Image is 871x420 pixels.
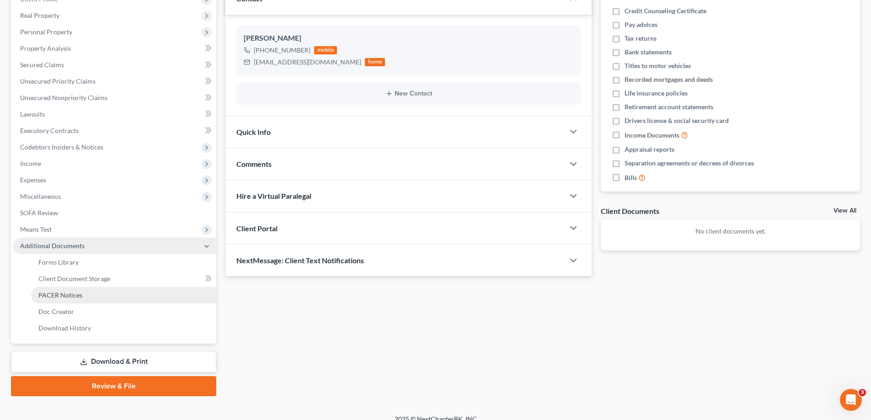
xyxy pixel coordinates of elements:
span: Additional Documents [20,242,85,250]
span: Recorded mortgages and deeds [625,75,713,84]
span: Comments [236,159,272,168]
span: Secured Claims [20,61,64,69]
iframe: Intercom live chat [840,389,862,411]
span: PACER Notices [38,291,82,299]
span: Doc Creator [38,308,74,315]
span: Retirement account statements [625,102,713,112]
span: Real Property [20,11,59,19]
a: Client Document Storage [31,271,216,287]
span: NextMessage: Client Text Notifications [236,256,364,265]
a: Property Analysis [13,40,216,57]
span: Pay advices [625,20,657,29]
a: Executory Contracts [13,122,216,139]
a: Download & Print [11,351,216,372]
span: Income Documents [625,131,679,140]
span: SOFA Review [20,209,58,217]
a: Unsecured Priority Claims [13,73,216,90]
a: Unsecured Nonpriority Claims [13,90,216,106]
span: Bills [625,173,637,182]
span: Unsecured Priority Claims [20,77,96,85]
span: Forms Library [38,258,79,266]
div: [PERSON_NAME] [244,33,573,44]
span: Appraisal reports [625,145,674,154]
div: [PHONE_NUMBER] [254,46,310,55]
span: Income [20,159,41,167]
a: Lawsuits [13,106,216,122]
span: Quick Info [236,128,271,136]
span: Client Portal [236,224,278,233]
span: Drivers license & social security card [625,116,729,125]
span: Tax returns [625,34,657,43]
span: Hire a Virtual Paralegal [236,191,311,200]
span: Miscellaneous [20,192,61,200]
span: Separation agreements or decrees of divorces [625,159,754,168]
span: Life insurance policies [625,89,688,98]
span: Client Document Storage [38,275,110,282]
a: View All [834,207,856,214]
a: SOFA Review [13,205,216,221]
span: Lawsuits [20,110,45,118]
span: Executory Contracts [20,127,79,134]
span: Expenses [20,176,46,184]
a: Forms Library [31,254,216,271]
p: No client documents yet. [608,227,853,236]
span: Titles to motor vehicles [625,61,691,70]
div: Client Documents [601,206,659,216]
span: Means Test [20,225,52,233]
div: [EMAIL_ADDRESS][DOMAIN_NAME] [254,58,361,67]
a: Doc Creator [31,303,216,320]
a: Review & File [11,376,216,396]
div: mobile [314,46,337,54]
span: Download History [38,324,91,332]
span: Property Analysis [20,44,71,52]
a: PACER Notices [31,287,216,303]
a: Secured Claims [13,57,216,73]
a: Download History [31,320,216,336]
span: Unsecured Nonpriority Claims [20,94,107,101]
span: Personal Property [20,28,72,36]
button: New Contact [244,90,573,97]
div: home [365,58,385,66]
span: Credit Counseling Certificate [625,6,706,16]
span: Codebtors Insiders & Notices [20,143,103,151]
span: Bank statements [625,48,672,57]
span: 3 [859,389,866,396]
